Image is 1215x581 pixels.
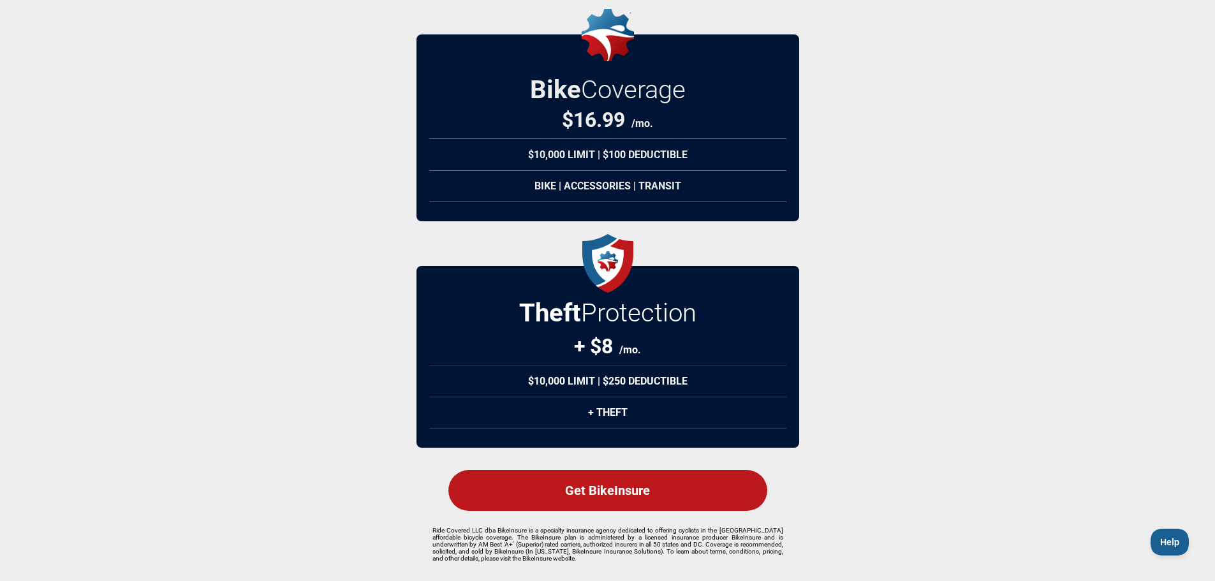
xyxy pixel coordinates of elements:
[562,108,653,132] div: $16.99
[519,298,581,328] strong: Theft
[530,75,686,105] h2: Bike
[519,298,696,328] h2: Protection
[429,138,786,171] div: $10,000 Limit | $100 Deductible
[631,117,653,129] span: /mo.
[429,170,786,202] div: Bike | Accessories | Transit
[429,397,786,429] div: + Theft
[432,527,783,562] p: Ride Covered LLC dba BikeInsure is a specialty insurance agency dedicated to offering cyclists in...
[1151,529,1189,555] iframe: Toggle Customer Support
[429,365,786,397] div: $10,000 Limit | $250 Deductible
[448,470,767,511] div: Get BikeInsure
[619,344,641,356] span: /mo.
[581,75,686,105] span: Coverage
[574,334,641,358] div: + $8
